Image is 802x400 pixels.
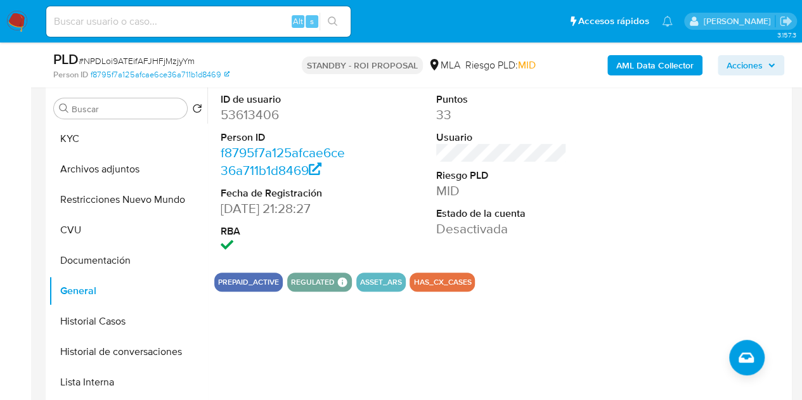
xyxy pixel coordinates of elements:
input: Buscar [72,103,182,115]
dd: Desactivada [436,220,567,238]
a: f8795f7a125afcae6ce36a711b1d8469 [221,143,345,179]
button: Archivos adjuntos [49,154,207,184]
button: Buscar [59,103,69,113]
button: CVU [49,215,207,245]
a: f8795f7a125afcae6ce36a711b1d8469 [91,69,230,81]
span: Riesgo PLD: [465,58,536,72]
span: MID [518,58,536,72]
dt: RBA [221,224,352,238]
button: Volver al orden por defecto [192,103,202,117]
span: Alt [293,15,303,27]
button: Documentación [49,245,207,276]
dd: 33 [436,106,567,124]
div: MLA [428,58,460,72]
b: Person ID [53,69,88,81]
p: STANDBY - ROI PROPOSAL [302,56,423,74]
dd: MID [436,182,567,200]
button: search-icon [320,13,346,30]
button: Lista Interna [49,367,207,397]
button: Acciones [718,55,784,75]
dt: Person ID [221,131,352,145]
span: Acciones [727,55,763,75]
dt: ID de usuario [221,93,352,106]
p: nicolas.fernandezallen@mercadolibre.com [703,15,775,27]
a: Salir [779,15,792,28]
button: Historial Casos [49,306,207,337]
button: Historial de conversaciones [49,337,207,367]
dt: Usuario [436,131,567,145]
span: s [310,15,314,27]
dt: Riesgo PLD [436,169,567,183]
a: Notificaciones [662,16,673,27]
dd: [DATE] 21:28:27 [221,200,352,217]
button: General [49,276,207,306]
button: Restricciones Nuevo Mundo [49,184,207,215]
span: Accesos rápidos [578,15,649,28]
dt: Puntos [436,93,567,106]
b: AML Data Collector [616,55,694,75]
input: Buscar usuario o caso... [46,13,351,30]
dd: 53613406 [221,106,352,124]
dt: Estado de la cuenta [436,207,567,221]
button: AML Data Collector [607,55,702,75]
dt: Fecha de Registración [221,186,352,200]
b: PLD [53,49,79,69]
span: # NPDLoi9ATEifAFJHFjMzjyYm [79,55,195,67]
button: KYC [49,124,207,154]
span: 3.157.3 [777,30,796,40]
